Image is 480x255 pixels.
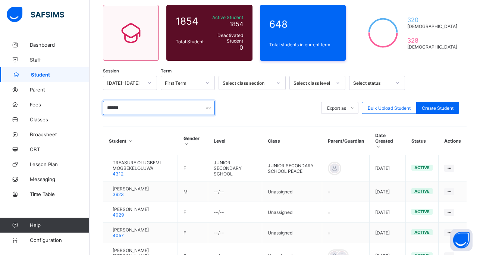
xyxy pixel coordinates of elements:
[370,127,406,155] th: Date Created
[208,127,262,155] th: Level
[370,155,406,181] td: [DATE]
[208,155,262,181] td: JUNIOR SECONDARY SCHOOL
[103,68,119,74] span: Session
[229,20,243,28] span: 1854
[406,127,439,155] th: Status
[30,176,90,182] span: Messaging
[262,155,322,181] td: JUNIOR SECONDARY SCHOOL PEACE
[439,127,467,155] th: Actions
[450,229,473,251] button: Open asap
[269,42,337,47] span: Total students in current term
[30,237,89,243] span: Configuration
[208,202,262,223] td: --/--
[322,127,370,155] th: Parent/Guardian
[107,80,143,86] div: [DATE]-[DATE]
[414,209,430,214] span: active
[30,222,89,228] span: Help
[178,181,208,202] td: M
[128,138,134,144] i: Sort in Ascending Order
[7,7,64,22] img: safsims
[414,165,430,170] span: active
[113,186,149,192] span: [PERSON_NAME]
[294,80,332,86] div: Select class level
[113,227,149,233] span: [PERSON_NAME]
[178,127,208,155] th: Gender
[262,202,322,223] td: Unassigned
[407,37,457,44] span: 328
[262,223,322,243] td: Unassigned
[375,144,382,149] i: Sort in Ascending Order
[30,102,90,108] span: Fees
[178,155,208,181] td: F
[30,131,90,137] span: Broadsheet
[113,192,124,197] span: 3923
[178,202,208,223] td: F
[414,189,430,194] span: active
[262,181,322,202] td: Unassigned
[103,127,178,155] th: Student
[370,223,406,243] td: [DATE]
[327,105,346,111] span: Export as
[183,141,190,147] i: Sort in Ascending Order
[353,80,391,86] div: Select status
[422,105,454,111] span: Create Student
[407,16,457,24] span: 320
[113,171,123,177] span: 4312
[262,127,322,155] th: Class
[30,161,90,167] span: Lesson Plan
[30,116,90,122] span: Classes
[207,32,243,44] span: Deactivated Student
[208,223,262,243] td: --/--
[176,15,204,27] span: 1854
[414,230,430,235] span: active
[178,223,208,243] td: F
[113,206,149,212] span: [PERSON_NAME]
[223,80,272,86] div: Select class section
[207,15,243,20] span: Active Student
[165,80,201,86] div: First Term
[30,42,90,48] span: Dashboard
[113,160,172,171] span: TREASURE OLUGBEMI MOGBEKELOLUWA
[407,24,457,29] span: [DEMOGRAPHIC_DATA]
[30,57,90,63] span: Staff
[370,181,406,202] td: [DATE]
[269,18,337,30] span: 648
[407,44,457,50] span: [DEMOGRAPHIC_DATA]
[31,72,90,78] span: Student
[30,87,90,93] span: Parent
[113,233,124,238] span: 4057
[208,181,262,202] td: --/--
[368,105,411,111] span: Bulk Upload Student
[370,202,406,223] td: [DATE]
[239,44,243,51] span: 0
[174,37,206,46] div: Total Student
[161,68,172,74] span: Term
[30,191,90,197] span: Time Table
[113,212,124,218] span: 4029
[30,146,90,152] span: CBT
